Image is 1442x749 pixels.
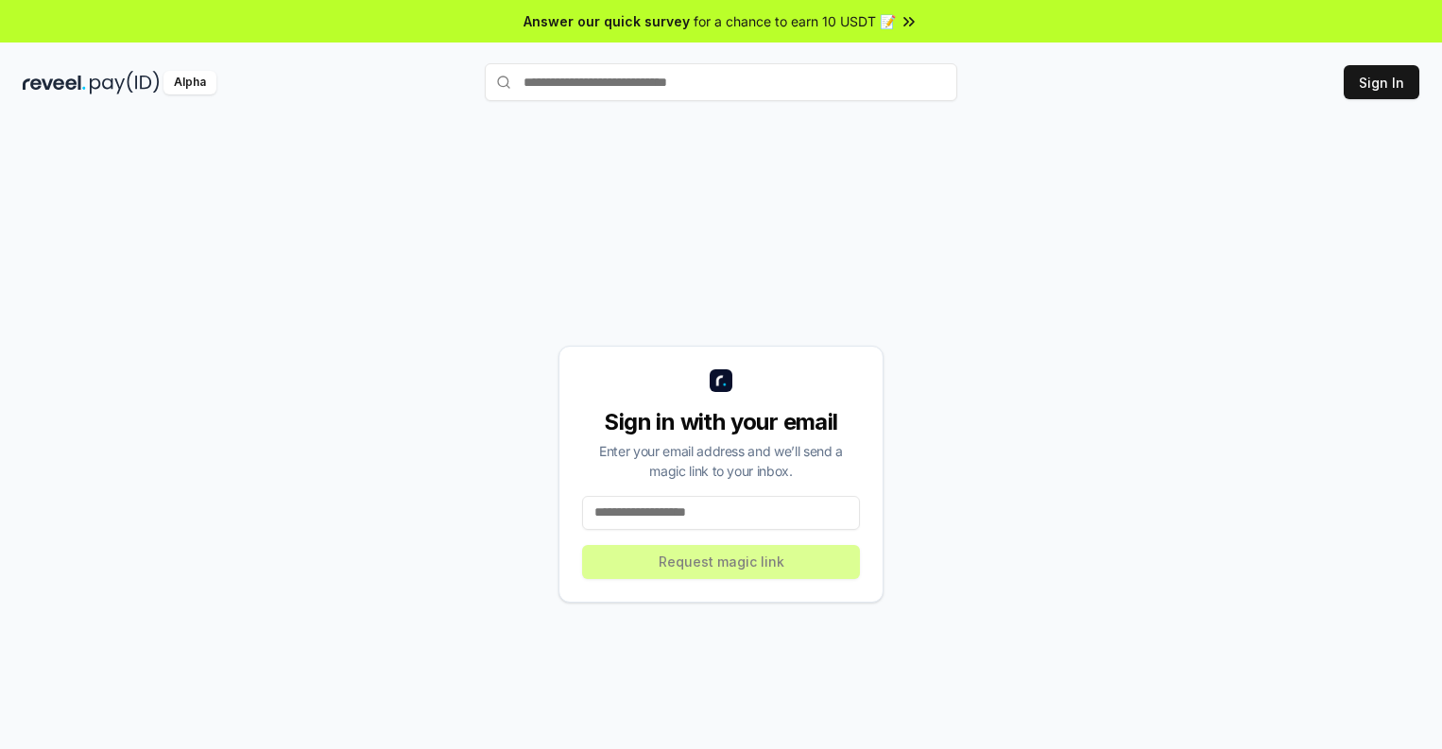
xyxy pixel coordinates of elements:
[710,369,732,392] img: logo_small
[1344,65,1419,99] button: Sign In
[694,11,896,31] span: for a chance to earn 10 USDT 📝
[582,407,860,437] div: Sign in with your email
[524,11,690,31] span: Answer our quick survey
[163,71,216,94] div: Alpha
[23,71,86,94] img: reveel_dark
[582,441,860,481] div: Enter your email address and we’ll send a magic link to your inbox.
[90,71,160,94] img: pay_id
